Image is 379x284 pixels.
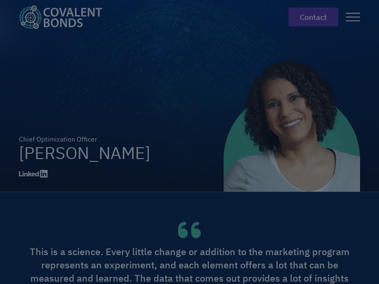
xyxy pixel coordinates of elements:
img: Olga Torres [224,55,360,192]
img: Covalent Bonds White / Teal Logo [19,5,102,29]
h1: [PERSON_NAME] [19,144,150,161]
a: contact [289,8,338,27]
div: Chief Optimization Officer [19,134,150,144]
a: home [19,5,110,29]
